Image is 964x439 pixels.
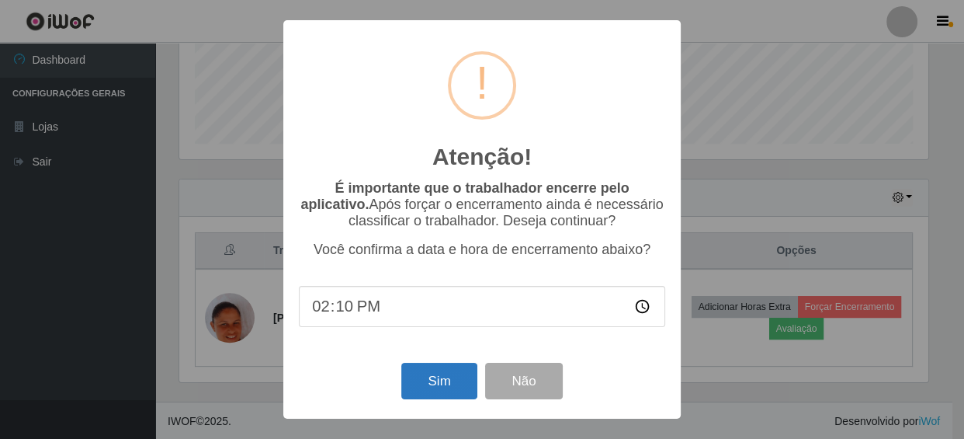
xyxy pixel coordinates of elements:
[299,180,665,229] p: Após forçar o encerramento ainda é necessário classificar o trabalhador. Deseja continuar?
[299,242,665,258] p: Você confirma a data e hora de encerramento abaixo?
[300,180,629,212] b: É importante que o trabalhador encerre pelo aplicativo.
[432,143,532,171] h2: Atenção!
[485,363,562,399] button: Não
[401,363,477,399] button: Sim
